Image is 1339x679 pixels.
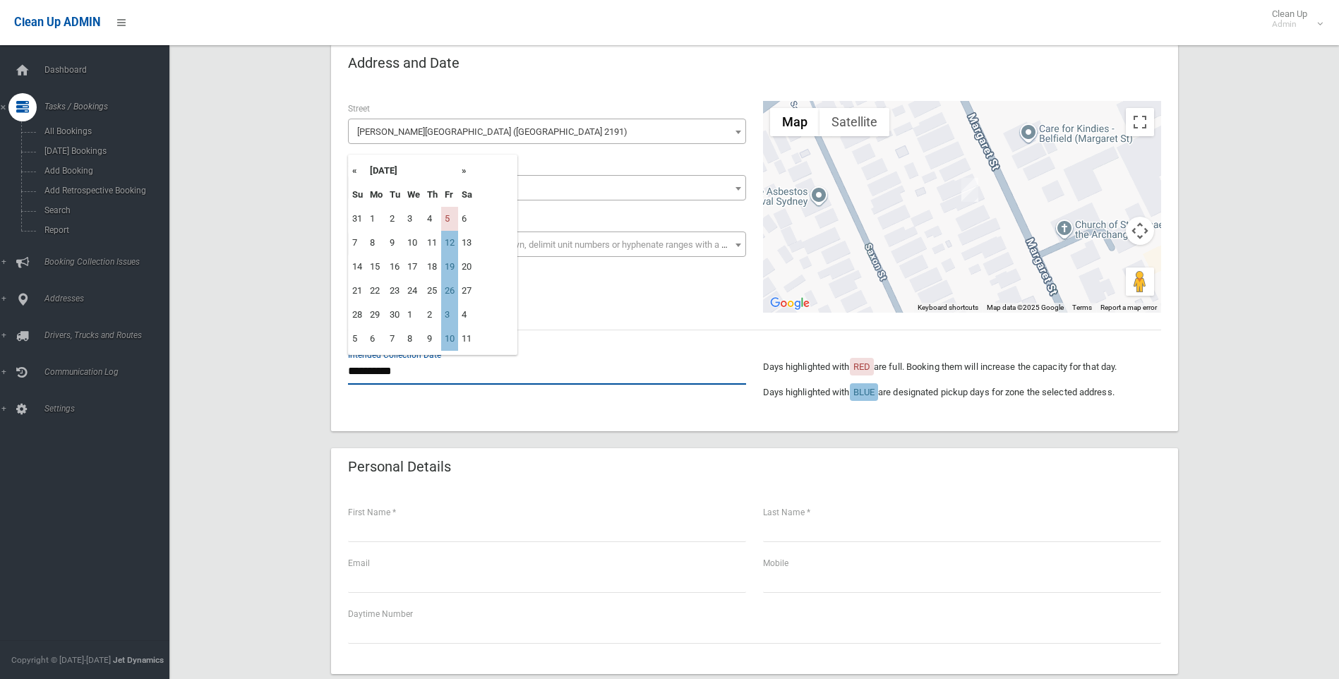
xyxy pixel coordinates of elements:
span: Booking Collection Issues [40,257,180,267]
td: 11 [424,231,441,255]
strong: Jet Dynamics [113,655,164,665]
th: Fr [441,183,458,207]
td: 4 [458,303,476,327]
td: 24 [404,279,424,303]
td: 8 [366,231,386,255]
td: 11 [458,327,476,351]
span: Add Retrospective Booking [40,186,168,196]
th: » [458,159,476,183]
button: Toggle fullscreen view [1126,108,1154,136]
td: 16 [386,255,404,279]
td: 10 [404,231,424,255]
span: RED [853,361,870,372]
span: [DATE] Bookings [40,146,168,156]
td: 17 [404,255,424,279]
td: 10 [441,327,458,351]
p: Days highlighted with are full. Booking them will increase the capacity for that day. [763,359,1161,375]
th: Th [424,183,441,207]
span: Add Booking [40,166,168,176]
th: « [349,159,366,183]
td: 3 [441,303,458,327]
header: Address and Date [331,49,476,77]
td: 1 [366,207,386,231]
span: Clean Up [1265,8,1321,30]
span: Map data ©2025 Google [987,304,1064,311]
td: 21 [349,279,366,303]
img: Google [767,294,813,313]
a: Terms [1072,304,1092,311]
td: 9 [424,327,441,351]
header: Personal Details [331,453,468,481]
td: 2 [386,207,404,231]
span: Dashboard [40,65,180,75]
td: 6 [458,207,476,231]
td: 26 [441,279,458,303]
td: 22 [366,279,386,303]
td: 6 [366,327,386,351]
span: Search [40,205,168,215]
span: Communication Log [40,367,180,377]
span: Clean Up ADMIN [14,16,100,29]
td: 5 [349,327,366,351]
button: Keyboard shortcuts [918,303,978,313]
td: 12 [441,231,458,255]
small: Admin [1272,19,1307,30]
th: Mo [366,183,386,207]
span: Select the unit number from the dropdown, delimit unit numbers or hyphenate ranges with a comma [357,239,752,250]
p: Days highlighted with are designated pickup days for zone the selected address. [763,384,1161,401]
td: 7 [349,231,366,255]
td: 23 [386,279,404,303]
td: 20 [458,255,476,279]
button: Drag Pegman onto the map to open Street View [1126,268,1154,296]
a: Open this area in Google Maps (opens a new window) [767,294,813,313]
td: 19 [441,255,458,279]
td: 25 [424,279,441,303]
a: Report a map error [1100,304,1157,311]
th: We [404,183,424,207]
span: 13 [352,179,743,198]
button: Show street map [770,108,819,136]
span: 13 [348,175,746,200]
th: Tu [386,183,404,207]
td: 4 [424,207,441,231]
td: 3 [404,207,424,231]
td: 8 [404,327,424,351]
td: 2 [424,303,441,327]
td: 13 [458,231,476,255]
td: 9 [386,231,404,255]
span: Report [40,225,168,235]
span: Margaret Street (BELFIELD 2191) [352,122,743,142]
span: Copyright © [DATE]-[DATE] [11,655,111,665]
td: 7 [386,327,404,351]
th: Su [349,183,366,207]
div: 13 Margaret Street, BELFIELD NSW 2191 [961,178,978,202]
td: 31 [349,207,366,231]
th: [DATE] [366,159,458,183]
span: Drivers, Trucks and Routes [40,330,180,340]
td: 18 [424,255,441,279]
td: 5 [441,207,458,231]
span: Settings [40,404,180,414]
td: 27 [458,279,476,303]
span: BLUE [853,387,875,397]
button: Show satellite imagery [819,108,889,136]
td: 1 [404,303,424,327]
span: Addresses [40,294,180,304]
td: 28 [349,303,366,327]
td: 29 [366,303,386,327]
button: Map camera controls [1126,217,1154,245]
span: All Bookings [40,126,168,136]
th: Sa [458,183,476,207]
span: Tasks / Bookings [40,102,180,112]
span: Margaret Street (BELFIELD 2191) [348,119,746,144]
td: 14 [349,255,366,279]
td: 30 [386,303,404,327]
td: 15 [366,255,386,279]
